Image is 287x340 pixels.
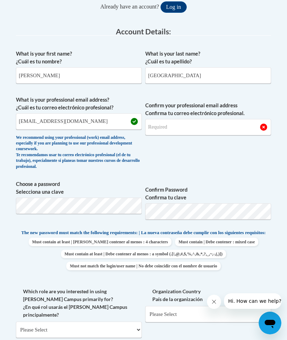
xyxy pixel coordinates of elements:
[145,50,271,66] label: What is your last name? ¿Cuál es tu apellido?
[16,180,142,196] label: Choose a password Selecciona una clave
[16,113,142,130] input: Metadata input
[207,295,221,309] iframe: Close message
[116,27,171,36] span: Account Details:
[16,135,142,170] div: We recommend using your professional (work) email address, especially if you are planning to use ...
[66,262,220,270] span: Must not match the login/user name | No debe coincidir con el nombre de usuario
[16,50,142,66] label: What is your first name? ¿Cuál es tu nombre?
[145,119,271,135] input: Required
[259,312,281,334] iframe: Button to launch messaging window
[145,288,271,303] label: Organization Country País de la organización
[16,67,142,84] input: Metadata input
[16,96,142,112] label: What is your professional email address? ¿Cuál es tu correo electrónico profesional?
[145,186,271,202] label: Confirm Password Confirma tu clave
[100,4,159,10] span: Already have an account?
[21,229,266,236] span: The new password must match the following requirements: | La nueva contraseña debe cumplir con lo...
[224,293,281,309] iframe: Message from company
[61,250,226,258] span: Must contain at least | Debe contener al menos : a symbol (.[!,@,#,$,%,^,&,*,?,_,~,-,(,)])
[161,1,187,13] button: Log in
[175,238,258,246] span: Must contain | Debe contener : mixed case
[16,288,142,319] label: Which role are you interested in using [PERSON_NAME] Campus primarily for? ¿En qué rol usarás el ...
[29,238,171,246] span: Must contain at least | [PERSON_NAME] contener al menos : 4 characters
[145,67,271,84] input: Metadata input
[145,102,271,117] label: Confirm your professional email address Confirma tu correo electrónico profesional.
